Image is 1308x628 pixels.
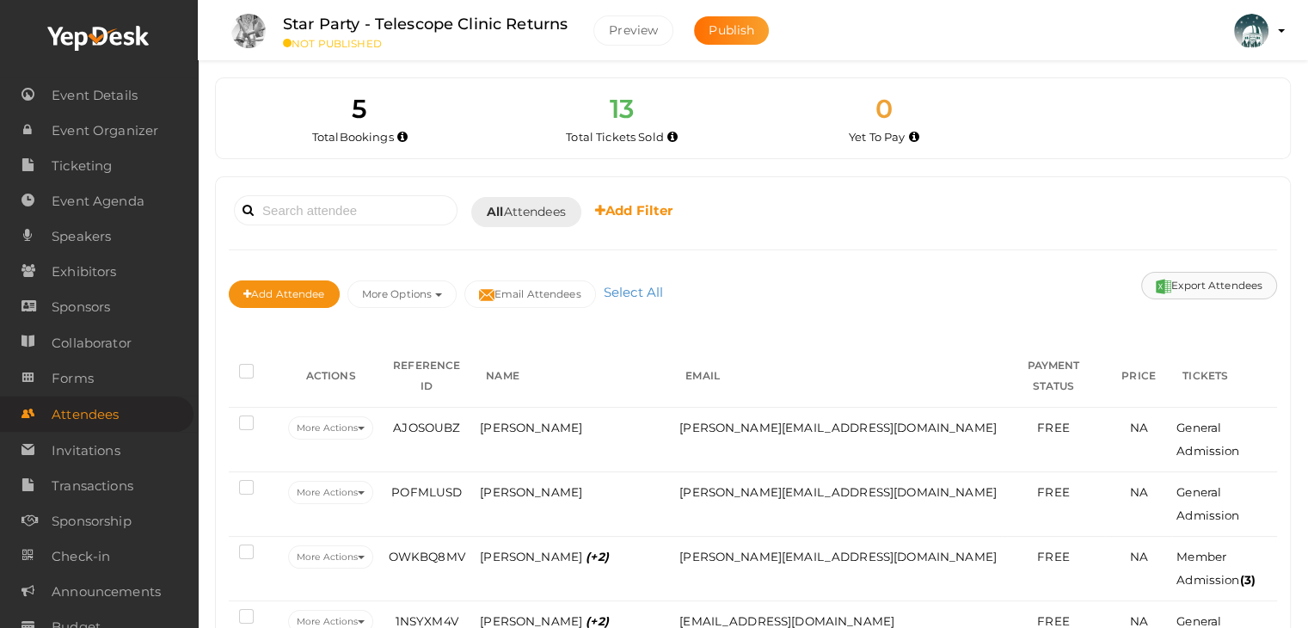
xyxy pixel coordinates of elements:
span: General Admission [1176,485,1239,522]
span: OWKBQ8MV [389,550,465,563]
img: excel.svg [1156,279,1171,294]
span: Yet To Pay [849,130,905,144]
span: [PERSON_NAME][EMAIL_ADDRESS][DOMAIN_NAME] [679,485,997,499]
a: Select All [599,284,667,300]
span: NA [1129,614,1147,628]
img: GLQWB54P_small.jpeg [231,14,266,48]
span: [EMAIL_ADDRESS][DOMAIN_NAME] [679,614,894,628]
th: PRICE [1105,345,1172,408]
span: AJOSOUBZ [393,421,460,434]
span: [PERSON_NAME] [480,550,609,563]
span: Event Agenda [52,184,144,219]
span: 13 [610,93,634,125]
span: Attendees [487,203,566,221]
button: Email Attendees [464,280,596,308]
span: [PERSON_NAME][EMAIL_ADDRESS][DOMAIN_NAME] [679,550,997,563]
span: Event Organizer [52,114,158,148]
th: ACTIONS [284,345,378,408]
small: NOT PUBLISHED [283,37,568,50]
span: Publish [709,22,754,38]
span: [PERSON_NAME] [480,421,582,434]
span: [PERSON_NAME] [480,614,609,628]
span: [PERSON_NAME] [480,485,582,499]
span: NA [1129,550,1147,563]
i: (+2) [586,614,609,628]
span: Sponsors [52,290,110,324]
span: 1NSYXM4V [396,614,458,628]
span: REFERENCE ID [393,359,460,392]
span: FREE [1037,614,1070,628]
span: 0 [875,93,893,125]
span: Forms [52,361,94,396]
b: (3) [1239,573,1255,587]
span: Exhibitors [52,255,116,289]
span: Check-in [52,539,110,574]
button: Publish [694,16,769,45]
button: Preview [593,15,673,46]
button: More Options [347,280,457,308]
span: Invitations [52,434,120,468]
span: FREE [1037,421,1070,434]
span: Total [312,130,394,144]
img: mail-filled.svg [479,287,494,303]
span: Total Tickets Sold [566,130,664,144]
th: PAYMENT STATUS [1002,345,1105,408]
img: KH323LD6_small.jpeg [1234,14,1268,48]
span: Member Admission [1176,550,1256,587]
label: Star Party - Telescope Clinic Returns [283,12,568,37]
i: Total number of tickets sold [667,132,678,142]
span: Speakers [52,219,111,254]
span: FREE [1037,550,1070,563]
span: Announcements [52,575,161,609]
span: Transactions [52,469,133,503]
span: POFMLUSD [391,485,462,499]
b: All [487,204,503,219]
button: More Actions [288,481,373,504]
span: NA [1129,485,1147,499]
th: NAME [476,345,675,408]
button: More Actions [288,416,373,440]
i: Total number of bookings [397,132,408,142]
button: More Actions [288,545,373,569]
span: Attendees [52,397,119,432]
span: Ticketing [52,149,112,183]
span: FREE [1037,485,1070,499]
span: NA [1129,421,1147,434]
span: Event Details [52,78,138,113]
input: Search attendee [234,195,457,225]
span: Collaborator [52,326,132,360]
button: Add Attendee [229,280,340,308]
i: Accepted and yet to make payment [909,132,919,142]
th: TICKETS [1172,345,1277,408]
i: (+2) [586,550,609,563]
button: Export Attendees [1141,272,1277,299]
span: Bookings [340,130,394,144]
b: Add Filter [595,202,673,219]
th: EMAIL [675,345,1002,408]
span: General Admission [1176,421,1239,458]
span: 5 [352,93,367,125]
span: Sponsorship [52,504,132,539]
span: [PERSON_NAME][EMAIL_ADDRESS][DOMAIN_NAME] [679,421,997,434]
